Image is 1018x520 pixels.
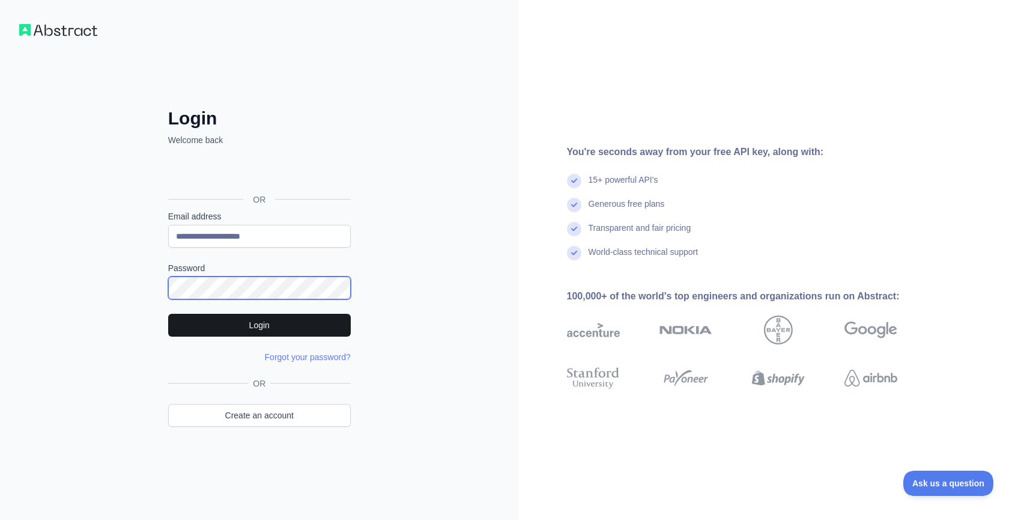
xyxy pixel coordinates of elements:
[589,174,658,198] div: 15+ powerful API's
[659,316,712,344] img: nokia
[844,316,897,344] img: google
[764,316,793,344] img: bayer
[168,262,351,274] label: Password
[162,159,354,186] iframe: Sign in with Google Button
[567,316,620,344] img: accenture
[243,194,275,206] span: OR
[567,145,936,159] div: You're seconds away from your free API key, along with:
[567,174,581,188] img: check mark
[589,222,691,246] div: Transparent and fair pricing
[265,352,351,362] a: Forgot your password?
[19,24,97,36] img: Workflow
[168,134,351,146] p: Welcome back
[589,198,665,222] div: Generous free plans
[567,198,581,212] img: check mark
[903,471,994,496] iframe: Toggle Customer Support
[589,246,698,270] div: World-class technical support
[659,365,712,391] img: payoneer
[567,289,936,304] div: 100,000+ of the world's top engineers and organizations run on Abstract:
[248,378,270,390] span: OR
[168,108,351,129] h2: Login
[844,365,897,391] img: airbnb
[567,222,581,236] img: check mark
[168,404,351,427] a: Create an account
[168,210,351,222] label: Email address
[567,365,620,391] img: stanford university
[567,246,581,260] img: check mark
[752,365,805,391] img: shopify
[168,314,351,337] button: Login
